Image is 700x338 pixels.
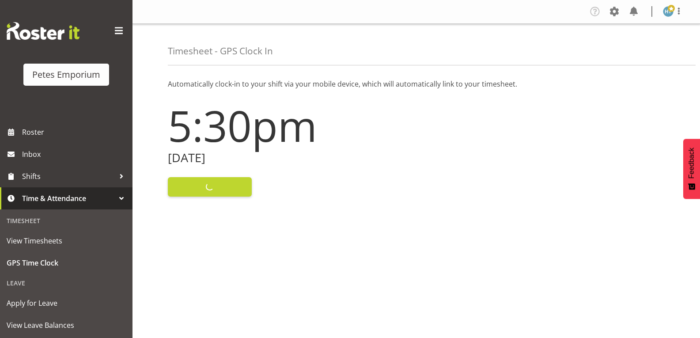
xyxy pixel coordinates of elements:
span: View Leave Balances [7,319,126,332]
span: Time & Attendance [22,192,115,205]
div: Petes Emporium [32,68,100,81]
button: Feedback - Show survey [683,139,700,199]
span: Shifts [22,170,115,183]
h1: 5:30pm [168,102,411,149]
div: Leave [2,274,130,292]
span: Feedback [688,148,696,178]
span: Apply for Leave [7,296,126,310]
img: helena-tomlin701.jpg [663,6,674,17]
a: View Leave Balances [2,314,130,336]
span: Roster [22,125,128,139]
img: Rosterit website logo [7,22,79,40]
span: Inbox [22,148,128,161]
span: GPS Time Clock [7,256,126,270]
a: View Timesheets [2,230,130,252]
p: Automatically clock-in to your shift via your mobile device, which will automatically link to you... [168,79,665,89]
h2: [DATE] [168,151,411,165]
a: Apply for Leave [2,292,130,314]
span: View Timesheets [7,234,126,247]
a: GPS Time Clock [2,252,130,274]
h4: Timesheet - GPS Clock In [168,46,273,56]
div: Timesheet [2,212,130,230]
